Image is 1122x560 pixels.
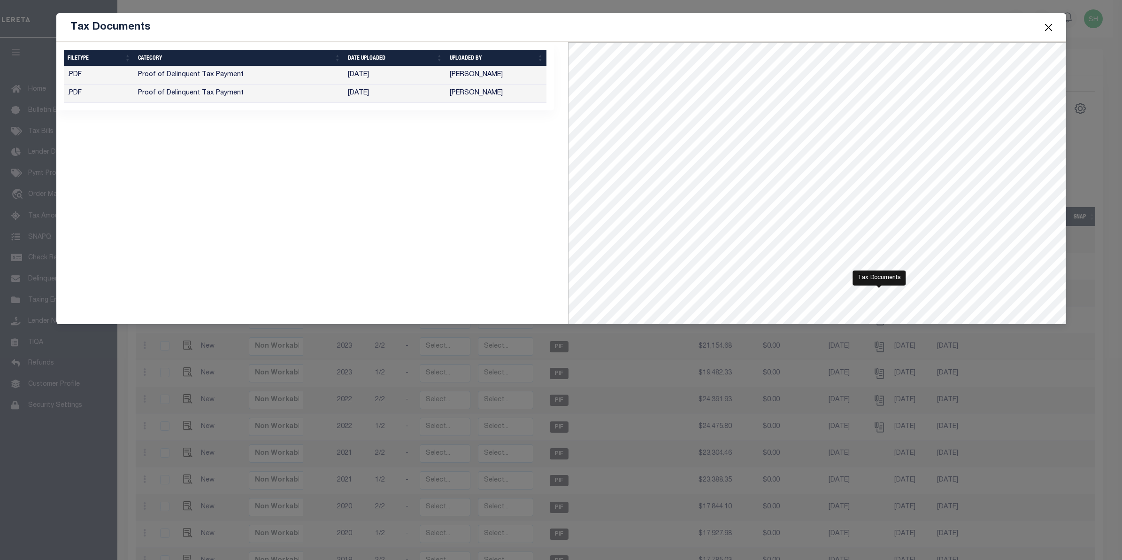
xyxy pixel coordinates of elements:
[64,66,135,85] td: .PDF
[134,50,344,66] th: CATEGORY: activate to sort column ascending
[134,85,344,103] td: Proof of Delinquent Tax Payment
[446,66,547,85] td: [PERSON_NAME]
[446,50,547,66] th: Uploaded By: activate to sort column ascending
[64,50,135,66] th: FileType: activate to sort column ascending
[853,270,906,285] div: Tax Documents
[64,85,135,103] td: .PDF
[446,85,547,103] td: [PERSON_NAME]
[344,66,446,85] td: [DATE]
[344,85,446,103] td: [DATE]
[134,66,344,85] td: Proof of Delinquent Tax Payment
[344,50,446,66] th: Date Uploaded: activate to sort column ascending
